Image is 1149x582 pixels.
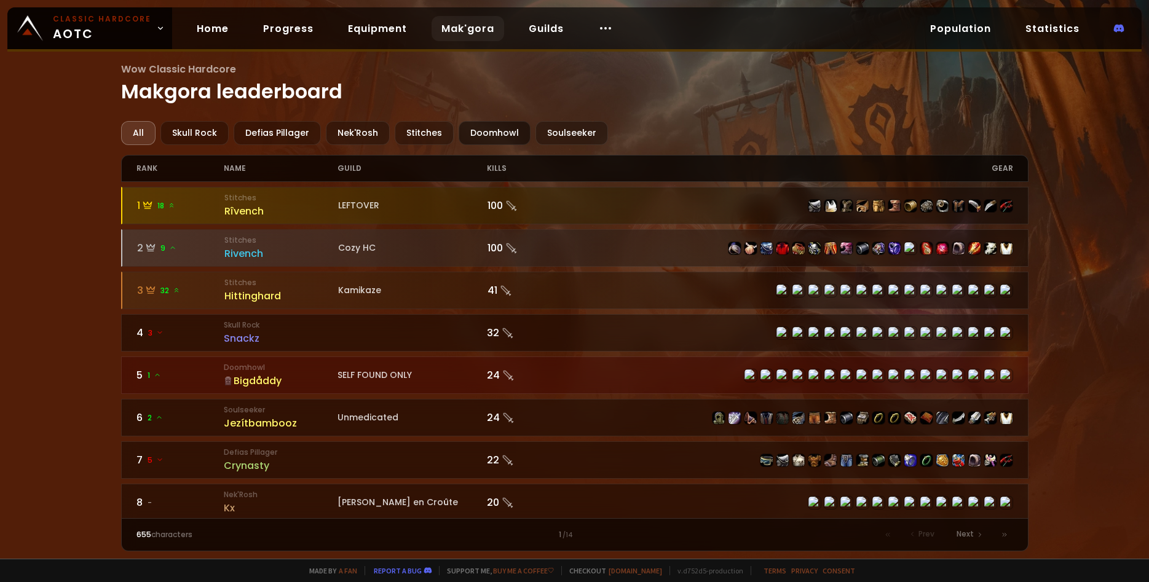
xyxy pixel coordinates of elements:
[840,412,853,424] img: item-16710
[856,242,869,254] img: item-14629
[776,242,789,254] img: item-2575
[535,121,608,145] div: Soulseeker
[136,368,224,383] div: 5
[121,314,1029,352] a: 43 Skull RockSnackz32 item-10502item-12047item-14182item-9791item-6611item-9797item-6612item-6613...
[952,412,965,424] img: item-17705
[760,412,773,424] img: item-2105
[148,497,152,508] span: -
[160,121,229,145] div: Skull Rock
[224,235,338,246] small: Stitches
[487,368,575,383] div: 24
[224,320,338,331] small: Skull Rock
[136,495,224,510] div: 8
[224,373,338,388] div: Bigdåddy
[121,121,156,145] div: All
[338,284,487,297] div: Kamikaze
[728,242,741,254] img: item-22267
[563,530,573,540] small: / 14
[121,61,1029,77] span: Wow Classic Hardcore
[224,192,338,203] small: Stitches
[326,121,390,145] div: Nek'Rosh
[744,242,757,254] img: item-22403
[157,200,175,211] span: 18
[936,242,949,254] img: item-20036
[136,410,224,425] div: 6
[121,484,1029,521] a: 8-Nek'RoshKx[PERSON_NAME] en Croûte20 item-15513item-6125item-2870item-6398item-14727item-6590ite...
[713,412,725,424] img: item-11925
[224,489,338,500] small: Nek'Rosh
[760,454,773,466] img: item-4385
[432,16,504,41] a: Mak'gora
[137,240,225,256] div: 2
[338,242,487,254] div: Cozy HC
[808,242,821,254] img: item-13956
[121,229,1029,267] a: 29StitchesRivenchCozy HC100 item-22267item-22403item-16797item-2575item-19682item-13956item-19683...
[136,325,224,340] div: 4
[609,566,662,575] a: [DOMAIN_NAME]
[487,325,575,340] div: 32
[136,452,224,468] div: 7
[561,566,662,575] span: Checkout
[957,529,974,540] span: Next
[669,566,743,575] span: v. d752d5 - production
[840,200,853,212] img: item-3313
[224,500,338,516] div: Kx
[1000,242,1013,254] img: item-5976
[872,412,885,424] img: item-18500
[487,495,575,510] div: 20
[224,277,338,288] small: Stitches
[936,412,949,424] img: item-13340
[872,200,885,212] img: item-5327
[984,412,997,424] img: item-2100
[488,240,575,256] div: 100
[856,412,869,424] img: item-16712
[7,7,172,49] a: Classic HardcoreAOTC
[121,441,1029,479] a: 75 Defias PillagerCrynasty22 item-4385item-10657item-148item-2041item-6468item-10410item-1121item...
[824,242,837,254] img: item-19683
[148,455,164,466] span: 5
[920,242,933,254] img: item-22268
[808,200,821,212] img: item-1769
[224,404,338,415] small: Soulseeker
[493,566,554,575] a: Buy me a coffee
[224,246,338,261] div: Rivench
[791,566,818,575] a: Privacy
[728,412,741,424] img: item-15411
[121,272,1029,309] a: 332 StitchesHittinghardKamikaze41 item-15338item-10399item-4249item-4831item-6557item-15331item-1...
[253,16,323,41] a: Progress
[338,369,486,382] div: SELF FOUND ONLY
[187,16,239,41] a: Home
[968,412,981,424] img: item-12939
[872,242,885,254] img: item-16801
[136,529,356,540] div: characters
[904,412,917,424] img: item-19120
[338,16,417,41] a: Equipment
[1000,412,1013,424] img: item-5976
[792,454,805,466] img: item-148
[121,356,1029,394] a: 51DoomhowlBigdåddySELF FOUND ONLY24 item-10588item-13088item-10774item-4119item-13117item-15157it...
[224,415,338,431] div: Jezítbambooz
[137,198,225,213] div: 1
[338,411,486,424] div: Unmedicated
[808,412,821,424] img: item-12963
[918,529,934,540] span: Prev
[224,362,338,373] small: Doomhowl
[936,200,949,212] img: item-5351
[888,412,901,424] img: item-18500
[808,454,821,466] img: item-2041
[776,454,789,466] img: item-10657
[764,566,786,575] a: Terms
[920,16,1001,41] a: Population
[234,121,321,145] div: Defias Pillager
[856,454,869,466] img: item-1121
[488,283,575,298] div: 41
[936,454,949,466] img: item-209611
[984,242,997,254] img: item-13938
[920,200,933,212] img: item-10413
[148,412,163,423] span: 2
[439,566,554,575] span: Support me,
[792,412,805,424] img: item-16713
[888,242,901,254] img: item-18103
[160,243,176,254] span: 9
[338,199,487,212] div: LEFTOVER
